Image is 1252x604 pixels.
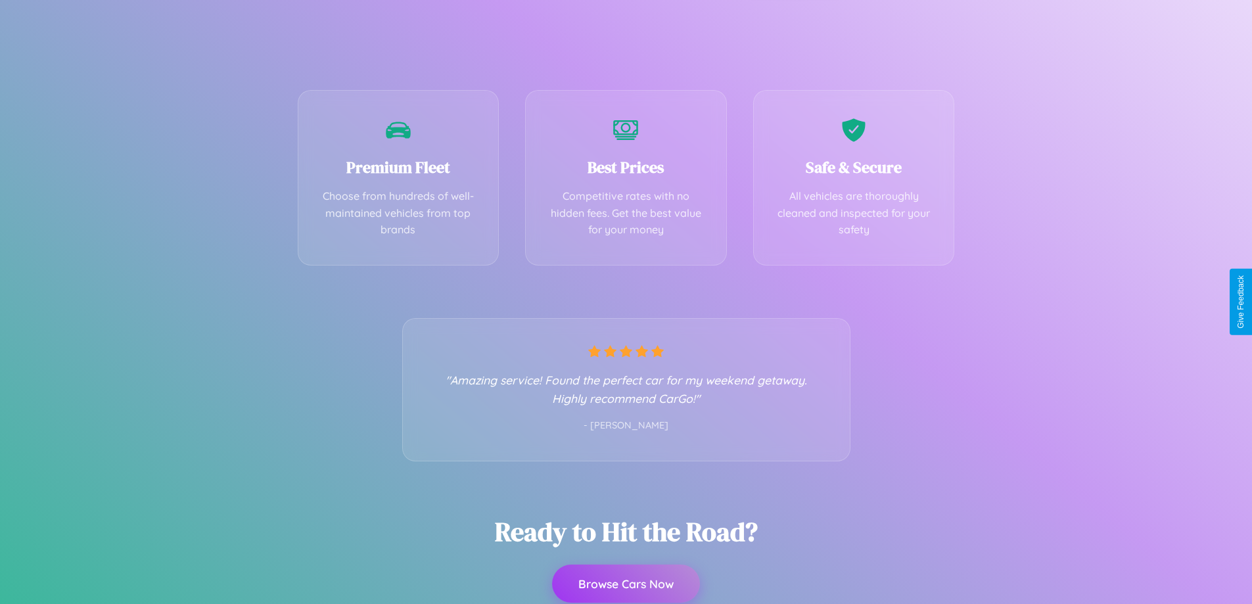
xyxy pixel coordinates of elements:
button: Browse Cars Now [552,565,700,603]
h3: Best Prices [545,156,707,178]
div: Give Feedback [1236,275,1245,329]
h2: Ready to Hit the Road? [495,514,758,549]
p: "Amazing service! Found the perfect car for my weekend getaway. Highly recommend CarGo!" [429,371,823,407]
p: All vehicles are thoroughly cleaned and inspected for your safety [774,188,935,239]
p: Competitive rates with no hidden fees. Get the best value for your money [545,188,707,239]
h3: Premium Fleet [318,156,479,178]
p: Choose from hundreds of well-maintained vehicles from top brands [318,188,479,239]
p: - [PERSON_NAME] [429,417,823,434]
h3: Safe & Secure [774,156,935,178]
